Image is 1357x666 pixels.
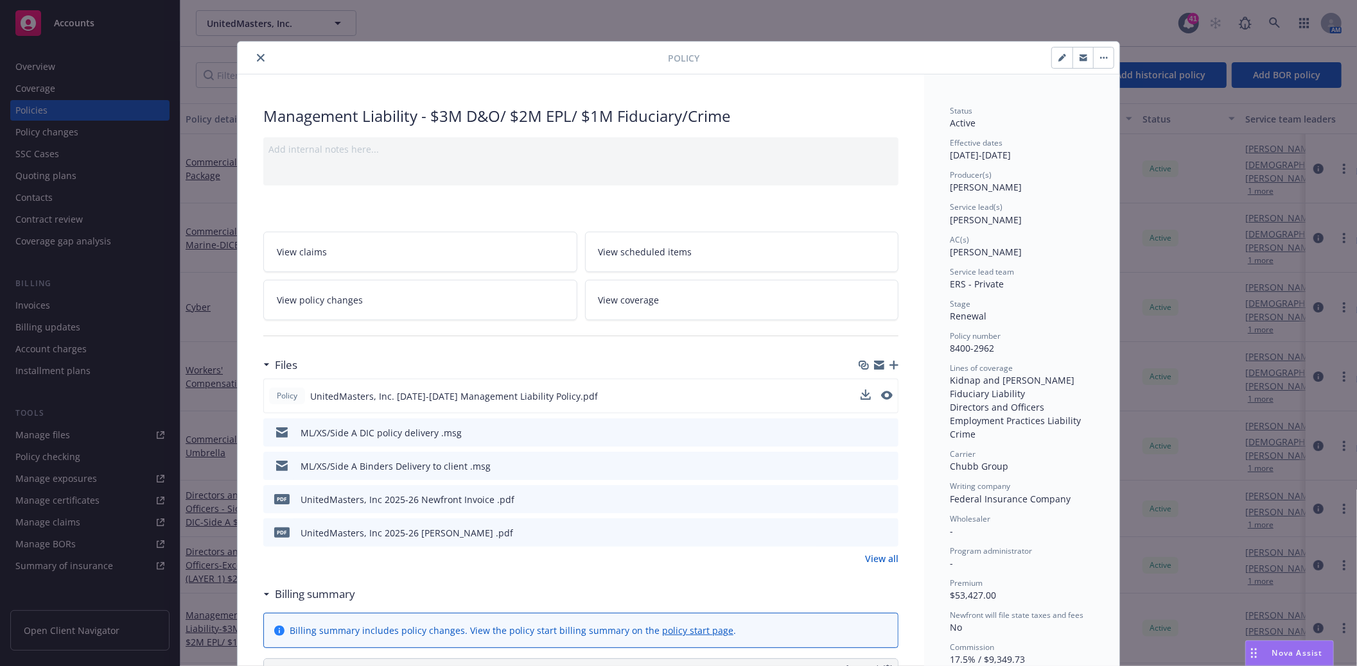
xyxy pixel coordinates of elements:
button: preview file [882,426,893,440]
h3: Billing summary [275,586,355,602]
span: ERS - Private [950,278,1004,290]
span: Active [950,117,976,129]
button: preview file [882,459,893,473]
a: View claims [263,232,577,272]
button: preview file [881,389,893,403]
div: Directors and Officers [950,400,1094,414]
span: [PERSON_NAME] [950,214,1022,226]
span: Program administrator [950,545,1032,556]
span: Writing company [950,481,1010,491]
button: download file [861,459,871,473]
span: Premium [950,577,983,588]
span: Effective dates [950,137,1002,148]
span: Status [950,105,972,116]
span: Policy number [950,330,1001,341]
div: Billing summary [263,586,355,602]
span: No [950,621,962,633]
span: UnitedMasters, Inc. [DATE]-[DATE] Management Liability Policy.pdf [310,389,598,403]
button: close [253,50,268,65]
div: Kidnap and [PERSON_NAME] [950,373,1094,387]
span: View scheduled items [599,245,692,259]
span: 8400-2962 [950,342,994,354]
span: View policy changes [277,293,363,307]
span: Chubb Group [950,460,1008,472]
span: Wholesaler [950,513,990,524]
span: Carrier [950,448,976,459]
div: Fiduciary Liability [950,387,1094,400]
div: UnitedMasters, Inc 2025-26 Newfront Invoice .pdf [301,493,514,506]
div: Add internal notes here... [268,142,893,156]
div: Billing summary includes policy changes. View the policy start billing summary on the . [290,624,736,637]
span: Service lead team [950,266,1014,277]
span: Nova Assist [1272,647,1323,658]
div: Files [263,357,297,373]
div: Crime [950,427,1094,441]
a: View all [865,552,898,565]
a: policy start page [662,624,733,636]
span: Lines of coverage [950,363,1013,373]
span: [PERSON_NAME] [950,181,1022,193]
span: - [950,557,953,569]
span: Service lead(s) [950,201,1002,212]
button: preview file [881,391,893,400]
button: preview file [882,493,893,506]
span: [PERSON_NAME] [950,246,1022,258]
a: View scheduled items [585,232,899,272]
div: Drag to move [1246,641,1262,665]
button: download file [861,526,871,540]
span: Newfront will file state taxes and fees [950,610,1083,620]
span: $53,427.00 [950,589,996,601]
span: pdf [274,527,290,537]
button: download file [861,389,871,403]
button: download file [861,493,871,506]
div: UnitedMasters, Inc 2025-26 [PERSON_NAME] .pdf [301,526,513,540]
button: Nova Assist [1245,640,1334,666]
button: download file [861,426,871,440]
button: download file [861,389,871,400]
a: View policy changes [263,280,577,320]
span: Commission [950,642,994,653]
div: Management Liability - $3M D&O/ $2M EPL/ $1M Fiduciary/Crime [263,105,898,127]
span: AC(s) [950,234,969,245]
span: Policy [274,390,300,402]
a: View coverage [585,280,899,320]
h3: Files [275,357,297,373]
button: preview file [882,526,893,540]
span: View claims [277,245,327,259]
span: 17.5% / $9,349.73 [950,653,1025,665]
span: Renewal [950,310,986,322]
span: Federal Insurance Company [950,493,1071,505]
div: ML/XS/Side A Binders Delivery to client .msg [301,459,491,473]
span: Policy [668,51,699,65]
span: pdf [274,494,290,504]
div: Employment Practices Liability [950,414,1094,427]
span: Stage [950,298,970,309]
div: ML/XS/Side A DIC policy delivery .msg [301,426,462,440]
div: [DATE] - [DATE] [950,137,1094,162]
span: Producer(s) [950,169,992,180]
span: View coverage [599,293,660,307]
span: - [950,525,953,537]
